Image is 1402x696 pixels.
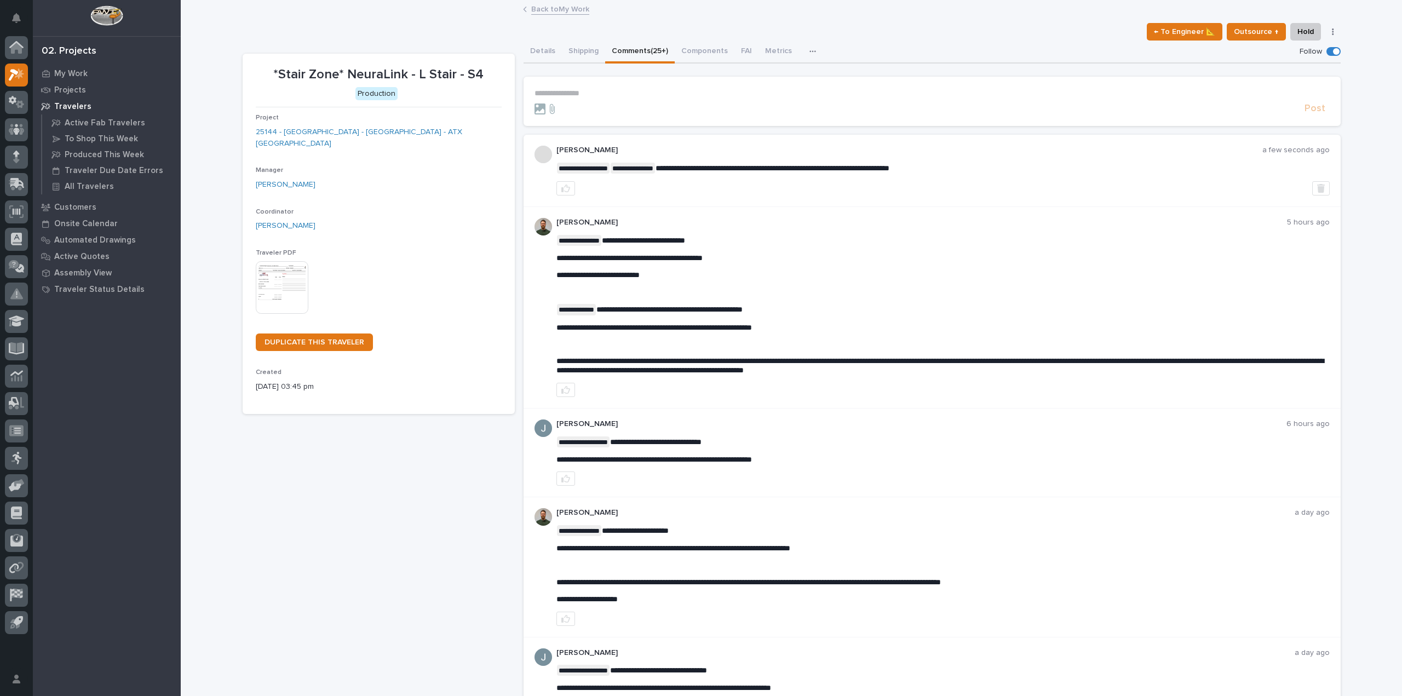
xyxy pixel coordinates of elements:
[1295,648,1330,658] p: a day ago
[1295,508,1330,517] p: a day ago
[65,182,114,192] p: All Travelers
[1290,23,1321,41] button: Hold
[1234,25,1279,38] span: Outsource ↑
[556,146,1262,155] p: [PERSON_NAME]
[42,45,96,57] div: 02. Projects
[675,41,734,64] button: Components
[256,167,283,174] span: Manager
[54,219,118,229] p: Onsite Calendar
[556,383,575,397] button: like this post
[33,264,181,281] a: Assembly View
[54,102,91,112] p: Travelers
[256,369,281,376] span: Created
[33,98,181,114] a: Travelers
[33,232,181,248] a: Automated Drawings
[1287,218,1330,227] p: 5 hours ago
[759,41,798,64] button: Metrics
[524,41,562,64] button: Details
[355,87,398,101] div: Production
[535,648,552,666] img: ACg8ocIJHU6JEmo4GV-3KL6HuSvSpWhSGqG5DdxF6tKpN6m2=s96-c
[33,215,181,232] a: Onsite Calendar
[42,131,181,146] a: To Shop This Week
[556,471,575,486] button: like this post
[256,114,279,121] span: Project
[556,508,1295,517] p: [PERSON_NAME]
[535,419,552,437] img: ACg8ocIJHU6JEmo4GV-3KL6HuSvSpWhSGqG5DdxF6tKpN6m2=s96-c
[54,285,145,295] p: Traveler Status Details
[5,7,28,30] button: Notifications
[1286,419,1330,429] p: 6 hours ago
[33,281,181,297] a: Traveler Status Details
[256,67,502,83] p: *Stair Zone* NeuraLink - L Stair - S4
[256,126,502,149] a: 25144 - [GEOGRAPHIC_DATA] - [GEOGRAPHIC_DATA] - ATX [GEOGRAPHIC_DATA]
[1262,146,1330,155] p: a few seconds ago
[556,419,1286,429] p: [PERSON_NAME]
[605,41,675,64] button: Comments (25+)
[54,69,88,79] p: My Work
[33,82,181,98] a: Projects
[1300,47,1322,56] p: Follow
[33,199,181,215] a: Customers
[1154,25,1215,38] span: ← To Engineer 📐
[1147,23,1222,41] button: ← To Engineer 📐
[33,65,181,82] a: My Work
[90,5,123,26] img: Workspace Logo
[556,612,575,626] button: like this post
[33,248,181,264] a: Active Quotes
[65,134,138,144] p: To Shop This Week
[54,268,112,278] p: Assembly View
[256,179,315,191] a: [PERSON_NAME]
[734,41,759,64] button: FAI
[1300,102,1330,115] button: Post
[256,209,294,215] span: Coordinator
[556,218,1287,227] p: [PERSON_NAME]
[54,252,110,262] p: Active Quotes
[256,333,373,351] a: DUPLICATE THIS TRAVELER
[556,648,1295,658] p: [PERSON_NAME]
[1227,23,1286,41] button: Outsource ↑
[54,85,86,95] p: Projects
[1305,102,1325,115] span: Post
[54,235,136,245] p: Automated Drawings
[54,203,96,212] p: Customers
[562,41,605,64] button: Shipping
[65,166,163,176] p: Traveler Due Date Errors
[42,163,181,178] a: Traveler Due Date Errors
[65,150,144,160] p: Produced This Week
[256,250,296,256] span: Traveler PDF
[535,508,552,526] img: AATXAJw4slNr5ea0WduZQVIpKGhdapBAGQ9xVsOeEvl5=s96-c
[42,115,181,130] a: Active Fab Travelers
[42,179,181,194] a: All Travelers
[65,118,145,128] p: Active Fab Travelers
[265,338,364,346] span: DUPLICATE THIS TRAVELER
[1312,181,1330,195] button: Delete post
[256,381,502,393] p: [DATE] 03:45 pm
[1297,25,1314,38] span: Hold
[14,13,28,31] div: Notifications
[256,220,315,232] a: [PERSON_NAME]
[556,181,575,195] button: like this post
[42,147,181,162] a: Produced This Week
[535,218,552,235] img: AATXAJw4slNr5ea0WduZQVIpKGhdapBAGQ9xVsOeEvl5=s96-c
[531,2,589,15] a: Back toMy Work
